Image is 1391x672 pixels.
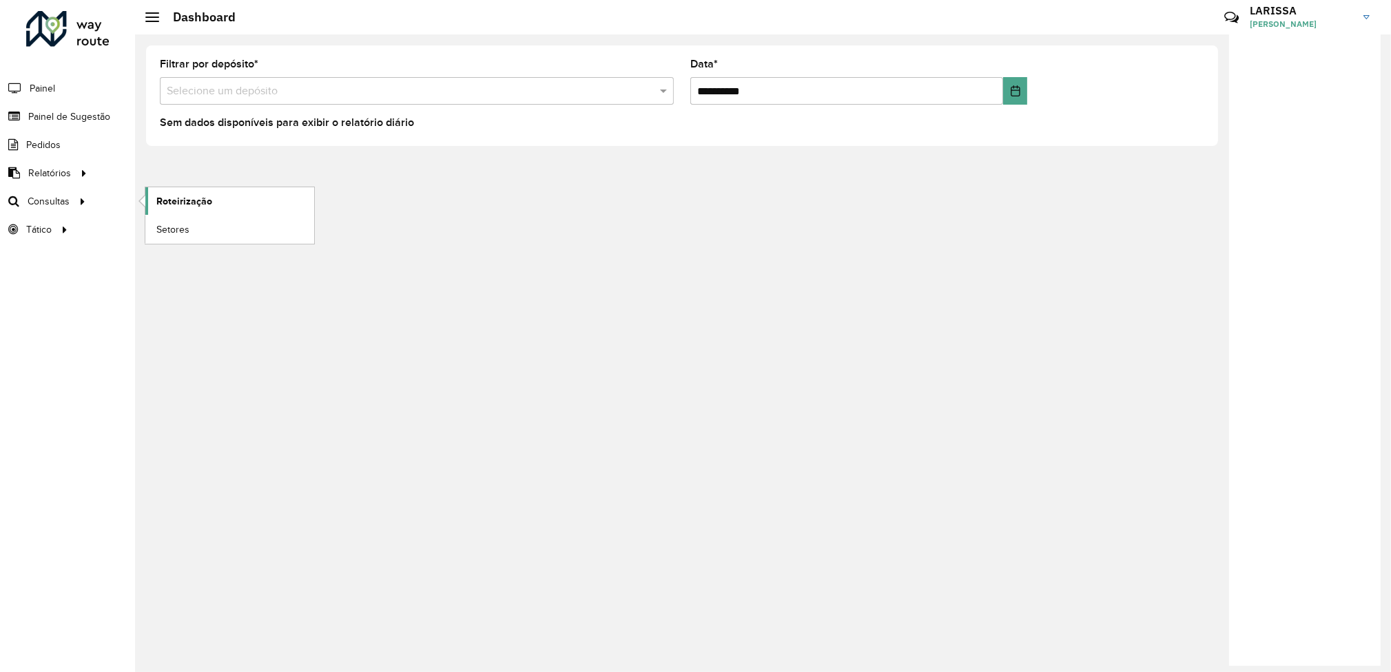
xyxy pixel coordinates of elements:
[156,194,212,209] span: Roteirização
[160,56,258,72] label: Filtrar por depósito
[30,81,55,96] span: Painel
[28,166,71,180] span: Relatórios
[159,10,236,25] h2: Dashboard
[1250,4,1353,17] h3: LARISSA
[1217,3,1246,32] a: Contato Rápido
[1003,77,1027,105] button: Choose Date
[160,114,414,131] label: Sem dados disponíveis para exibir o relatório diário
[28,194,70,209] span: Consultas
[145,187,314,215] a: Roteirização
[156,222,189,237] span: Setores
[690,56,718,72] label: Data
[28,109,110,124] span: Painel de Sugestão
[26,138,61,152] span: Pedidos
[1250,18,1353,30] span: [PERSON_NAME]
[145,216,314,243] a: Setores
[26,222,52,237] span: Tático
